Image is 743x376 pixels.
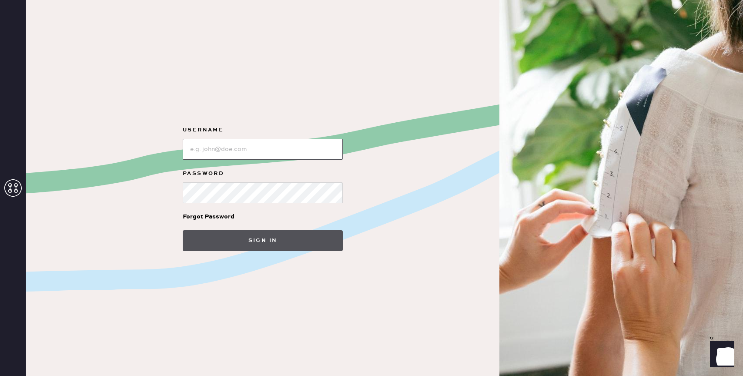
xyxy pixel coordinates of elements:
div: Forgot Password [183,212,234,222]
button: Sign in [183,230,343,251]
label: Username [183,125,343,135]
label: Password [183,168,343,179]
input: e.g. john@doe.com [183,139,343,160]
a: Forgot Password [183,203,234,230]
iframe: Front Chat [702,337,739,374]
